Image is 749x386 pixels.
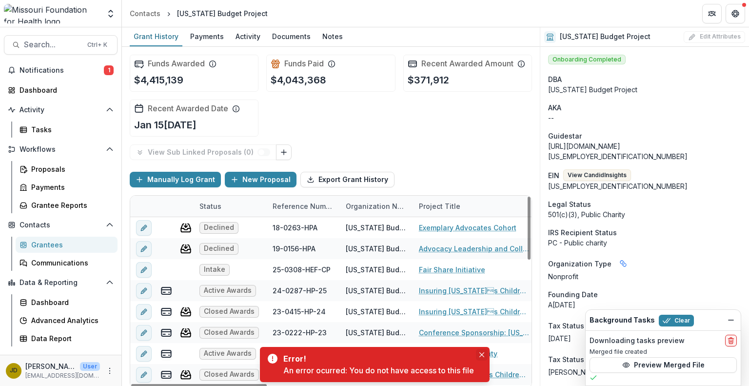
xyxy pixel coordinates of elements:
span: Guidestar [548,131,582,141]
div: An error ocurred: You do not have access to this file [283,365,474,376]
a: Grantee Reports [16,197,118,213]
a: Advanced Analytics [16,312,118,328]
button: Open Contacts [4,217,118,233]
button: Partners [702,4,722,23]
span: Declined [204,223,234,232]
div: Grantee Reports [31,200,110,210]
span: Tax Status Verified By [548,354,623,365]
div: Dashboard [31,297,110,307]
div: Organization Name [340,201,413,211]
button: Search... [4,35,118,55]
div: [US_STATE] Budget Project [346,327,407,338]
button: Link Grants [276,144,292,160]
h2: Background Tasks [590,316,655,325]
div: Project Title [413,196,535,217]
div: Dashboard [20,85,110,95]
div: Payments [186,29,228,43]
div: 23-0415-HP-24 [273,306,326,317]
h2: Recent Awarded Date [148,104,228,113]
p: [PERSON_NAME] [548,367,741,377]
div: Reference Number [267,196,340,217]
a: Exemplary Advocates Cohort [419,223,516,233]
h2: Recent Awarded Amount [421,59,513,68]
button: view-payments [160,306,172,318]
button: View CandidInsights [563,169,631,181]
a: Data Report [16,330,118,346]
span: Closed Awards [204,328,255,337]
div: [URL][DOMAIN_NAME][US_EMPLOYER_IDENTIFICATION_NUMBER] [548,141,741,162]
div: 25-0308-HEF-CP [273,264,331,275]
p: $4,415,139 [134,73,183,87]
button: Export Grant History [300,172,394,187]
div: Contacts [130,8,160,19]
a: Documents [268,27,315,46]
div: [US_STATE] Budget Project [346,223,407,233]
div: 23-0222-HP-23 [273,327,327,338]
div: PC - Public charity [548,238,741,248]
h2: [US_STATE] Budget Project [560,33,650,41]
button: view-payments [160,369,172,381]
span: Closed Awards [204,307,255,316]
div: [US_STATE] Budget Project [346,285,407,296]
span: AKA [548,102,561,113]
a: Dashboard [16,294,118,310]
div: [US_STATE] Budget Project [177,8,268,19]
div: [US_STATE] Budget Project [346,244,407,254]
p: $371,912 [408,73,449,87]
p: -- [548,113,741,123]
div: Error! [283,353,470,365]
button: Close [476,349,488,361]
div: Communications [31,258,110,268]
span: IRS Recipient Status [548,227,617,238]
a: Tasks [16,122,118,138]
span: DBA [548,74,562,84]
div: Status [194,196,267,217]
div: [US_STATE] Budget Project [548,84,741,95]
a: Insuring [US_STATE]s Children - Reaching the Finish Line Program [419,306,529,317]
button: Edit Attributes [684,31,745,43]
div: 19-0156-HPA [273,244,315,254]
div: 501(c)(3), Public Charity [548,209,741,220]
span: Intake [204,265,225,274]
p: $4,043,368 [271,73,326,87]
div: [US_STATE] Budget Project [346,264,407,275]
div: Project Title [413,201,466,211]
a: Payments [186,27,228,46]
button: view-payments [160,348,172,360]
p: User [80,362,100,371]
button: edit [136,367,152,383]
div: Documents [268,29,315,43]
span: Activity [20,106,102,114]
button: edit [136,325,152,341]
h2: Funds Paid [284,59,324,68]
p: Jan 15[DATE] [134,118,197,132]
button: edit [136,283,152,299]
h2: Downloading tasks preview [590,337,685,345]
nav: breadcrumb [126,6,272,20]
div: [US_EMPLOYER_IDENTIFICATION_NUMBER] [548,181,741,191]
button: Open entity switcher [104,4,118,23]
a: Contacts [126,6,164,20]
div: Notes [318,29,347,43]
a: Proposals [16,161,118,177]
span: Onboarding Completed [548,55,626,64]
p: EIN [548,170,559,181]
span: Declined [204,244,234,253]
div: Organization Name [340,196,413,217]
span: 1 [104,65,114,75]
div: Advanced Analytics [31,315,110,325]
button: Open Workflows [4,142,118,157]
button: New Proposal [225,172,296,187]
button: Preview Merged File [590,357,737,373]
span: Active Awards [204,349,252,358]
button: Open Data & Reporting [4,275,118,290]
div: Data Report [31,333,110,344]
button: View Sub Linked Proposals (0) [130,144,276,160]
div: A[DATE] [548,300,741,310]
span: Contacts [20,221,102,229]
a: Grantees [16,237,118,253]
img: Missouri Foundation for Health logo [4,4,100,23]
p: View Sub Linked Proposals ( 0 ) [148,148,257,157]
div: Jennifer Carter Dochler [10,367,18,374]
